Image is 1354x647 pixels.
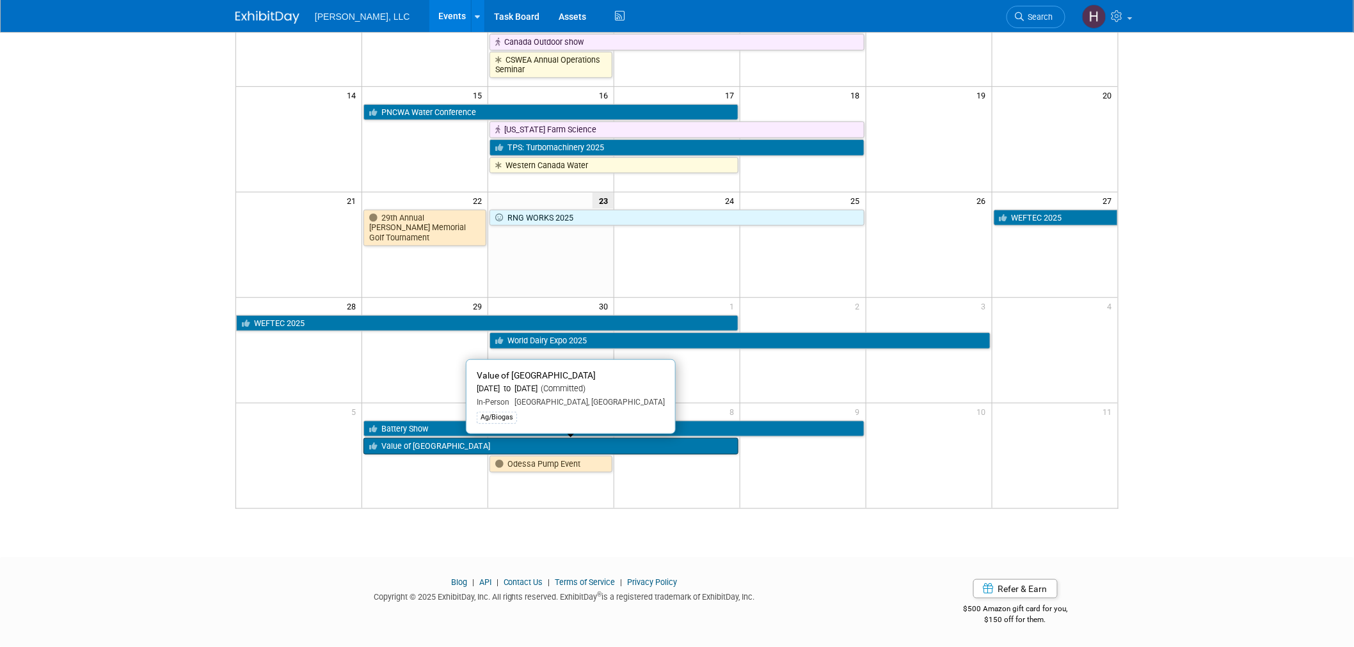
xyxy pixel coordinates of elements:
[850,87,866,103] span: 18
[854,403,866,419] span: 9
[472,87,488,103] span: 15
[315,12,410,22] span: [PERSON_NAME], LLC
[1102,87,1118,103] span: 20
[490,157,738,174] a: Western Canada Water
[451,577,467,587] a: Blog
[617,577,626,587] span: |
[593,192,614,208] span: 23
[1007,6,1065,28] a: Search
[728,403,740,419] span: 8
[236,315,738,332] a: WEFTEC 2025
[235,588,893,603] div: Copyright © 2025 ExhibitDay, Inc. All rights reserved. ExhibitDay is a registered trademark of Ex...
[477,398,509,407] span: In-Person
[363,421,864,437] a: Battery Show
[555,577,616,587] a: Terms of Service
[490,121,864,138] a: [US_STATE] Farm Science
[477,384,665,394] div: [DATE] to [DATE]
[490,34,864,51] a: Canada Outdoor show
[490,456,612,472] a: Odessa Pump Event
[469,577,477,587] span: |
[490,210,864,226] a: RNG WORKS 2025
[1082,4,1106,29] img: Hannah Mulholland
[493,577,502,587] span: |
[490,139,864,156] a: TPS: Turbomachinery 2025
[994,210,1118,226] a: WEFTEC 2025
[976,87,992,103] span: 19
[912,614,1119,625] div: $150 off for them.
[854,298,866,314] span: 2
[545,577,554,587] span: |
[472,192,488,208] span: 22
[363,104,738,121] a: PNCWA Water Conference
[1024,12,1053,22] span: Search
[538,384,585,393] span: (Committed)
[724,192,740,208] span: 24
[598,591,602,598] sup: ®
[598,298,614,314] span: 30
[477,370,596,380] span: Value of [GEOGRAPHIC_DATA]
[490,52,612,78] a: CSWEA Annual Operations Seminar
[346,192,362,208] span: 21
[472,298,488,314] span: 29
[346,298,362,314] span: 28
[235,11,299,24] img: ExhibitDay
[350,403,362,419] span: 5
[973,579,1058,598] a: Refer & Earn
[976,403,992,419] span: 10
[628,577,678,587] a: Privacy Policy
[728,298,740,314] span: 1
[598,87,614,103] span: 16
[1106,298,1118,314] span: 4
[850,192,866,208] span: 25
[976,192,992,208] span: 26
[912,595,1119,625] div: $500 Amazon gift card for you,
[504,577,543,587] a: Contact Us
[724,87,740,103] span: 17
[509,398,665,407] span: [GEOGRAPHIC_DATA], [GEOGRAPHIC_DATA]
[1102,192,1118,208] span: 27
[980,298,992,314] span: 3
[363,210,486,246] a: 29th Annual [PERSON_NAME] Memorial Golf Tournament
[1102,403,1118,419] span: 11
[479,577,491,587] a: API
[490,332,990,349] a: World Dairy Expo 2025
[363,438,738,455] a: Value of [GEOGRAPHIC_DATA]
[477,412,517,423] div: Ag/Biogas
[346,87,362,103] span: 14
